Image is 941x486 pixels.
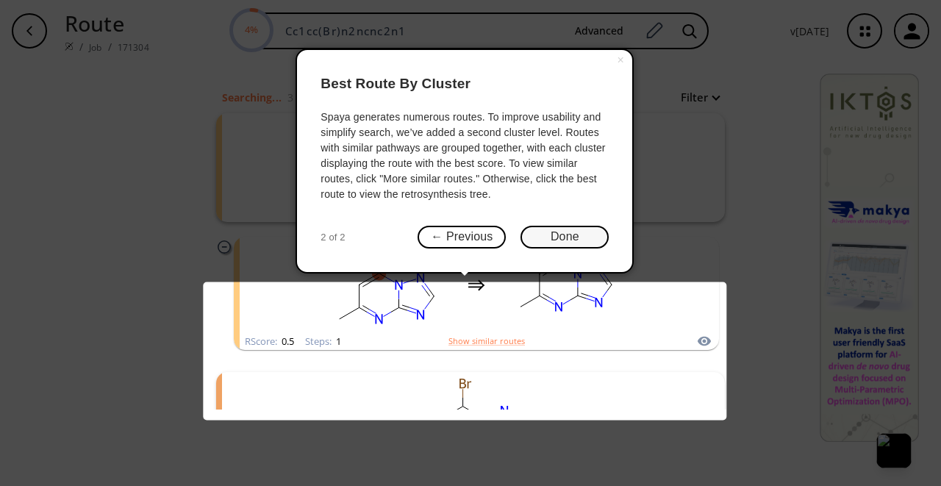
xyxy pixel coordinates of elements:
[321,62,609,107] header: Best Route By Cluster
[609,50,632,71] button: Close
[321,110,609,202] div: Spaya generates numerous routes. To improve usability and simplify search, we’ve added a second c...
[520,226,609,249] button: Done
[321,230,345,245] span: 2 of 2
[418,226,506,249] button: ← Previous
